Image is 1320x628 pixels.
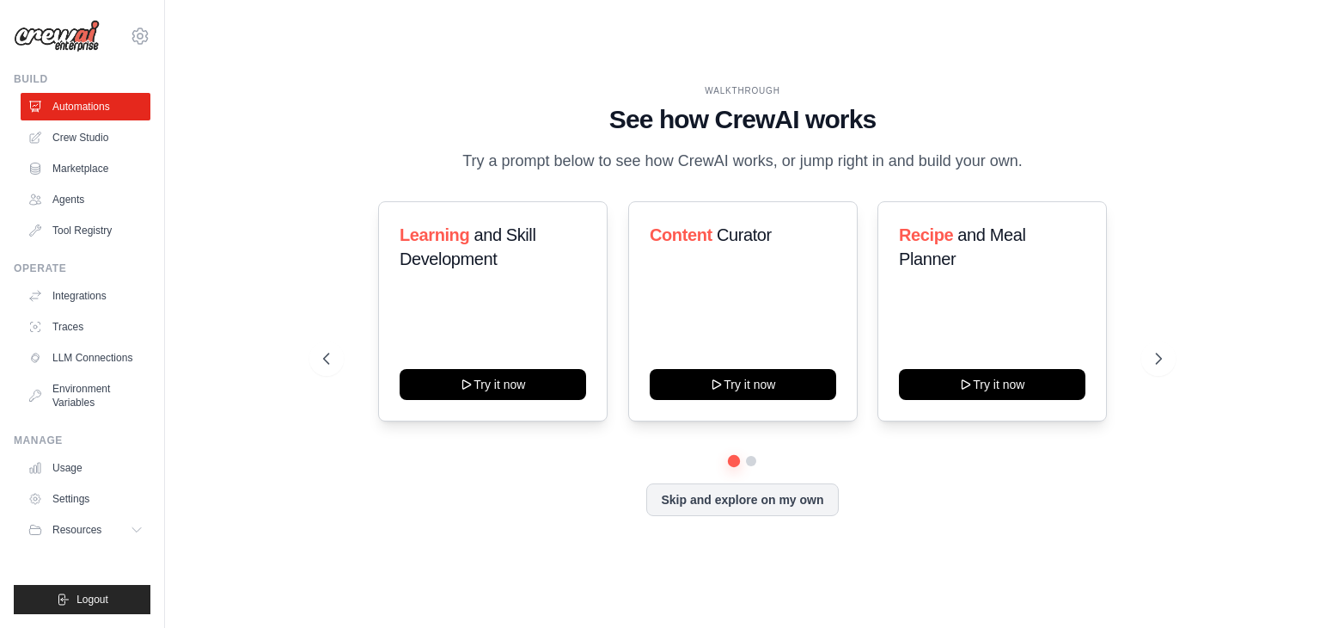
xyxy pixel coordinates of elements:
a: Agents [21,186,150,213]
a: Traces [21,313,150,341]
div: Manage [14,434,150,447]
span: Learning [400,225,469,244]
button: Try it now [650,369,836,400]
h1: See how CrewAI works [323,104,1162,135]
p: Try a prompt below to see how CrewAI works, or jump right in and build your own. [454,149,1031,174]
a: Crew Studio [21,124,150,151]
a: Tool Registry [21,217,150,244]
div: Build [14,72,150,86]
span: Curator [717,225,772,244]
button: Logout [14,585,150,614]
button: Try it now [400,369,586,400]
a: Environment Variables [21,375,150,416]
a: Automations [21,93,150,120]
button: Resources [21,516,150,544]
span: and Meal Planner [899,225,1025,268]
span: Recipe [899,225,953,244]
a: Marketplace [21,155,150,182]
button: Try it now [899,369,1085,400]
span: Resources [52,523,101,537]
a: Settings [21,485,150,513]
a: LLM Connections [21,344,150,372]
button: Skip and explore on my own [646,483,838,516]
a: Integrations [21,282,150,310]
a: Usage [21,454,150,482]
img: Logo [14,20,100,52]
span: Logout [76,593,108,606]
span: Content [650,225,712,244]
div: Operate [14,262,150,275]
div: WALKTHROUGH [323,84,1162,97]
